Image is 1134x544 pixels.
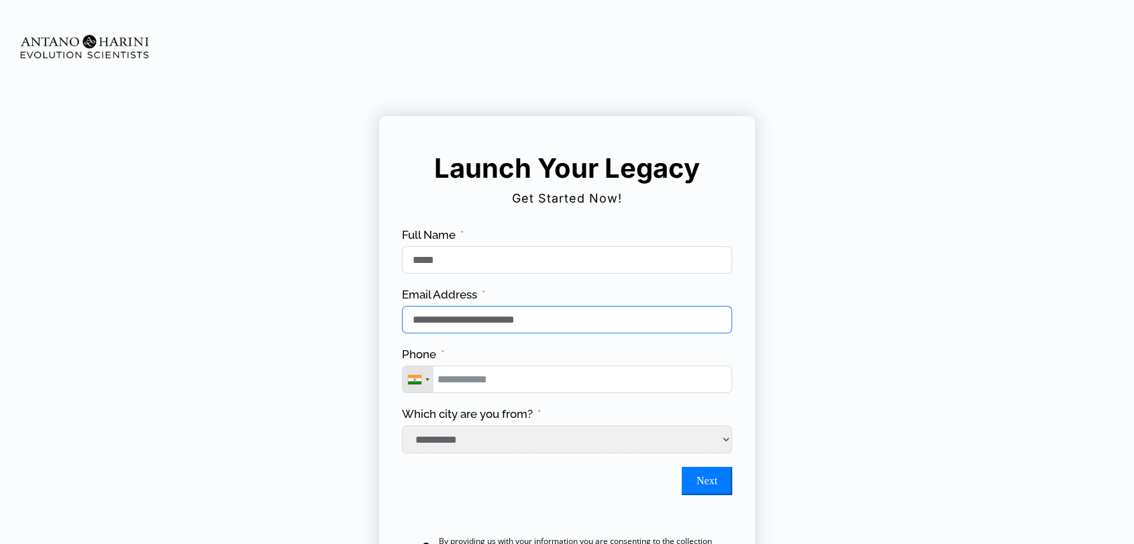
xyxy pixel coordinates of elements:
[402,406,542,422] label: Which city are you from?
[427,152,707,185] h5: Launch Your Legacy
[402,227,464,243] label: Full Name
[682,467,732,495] button: Next
[14,28,155,66] img: Evolution-Scientist (2)
[403,366,433,392] div: Telephone country code
[400,186,734,211] h2: Get Started Now!
[402,287,486,303] label: Email Address
[402,425,732,453] select: Which city are you from?
[402,306,732,333] input: Email Address
[402,347,445,362] label: Phone
[402,366,732,393] input: Phone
